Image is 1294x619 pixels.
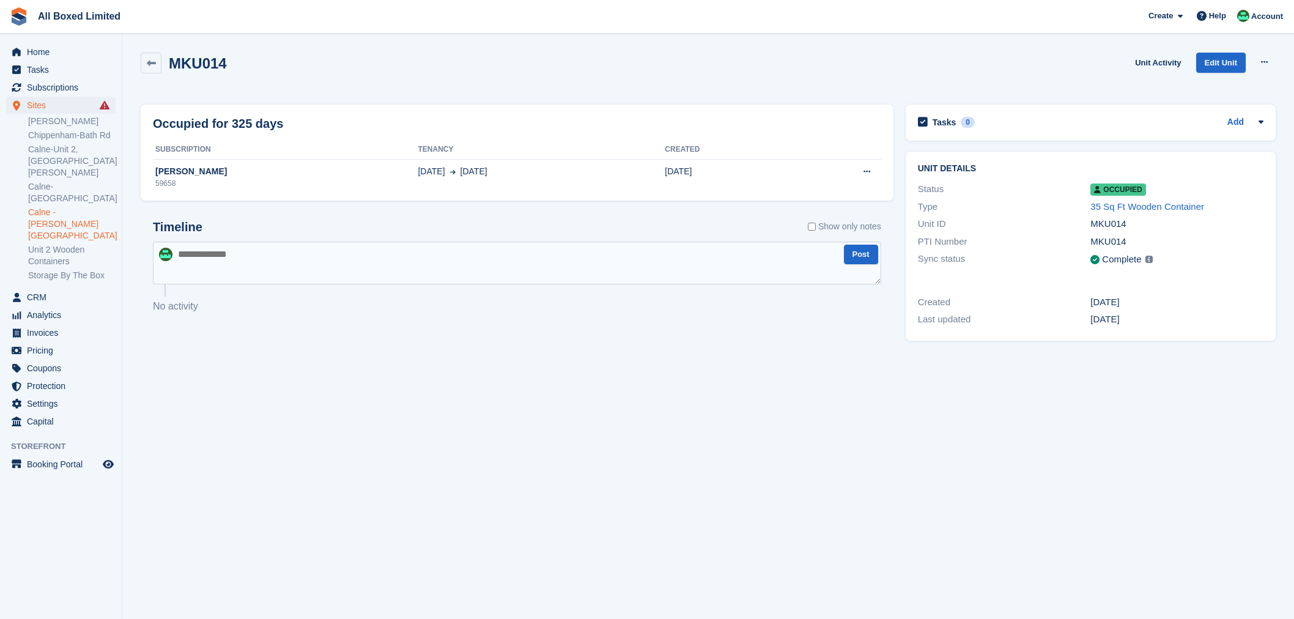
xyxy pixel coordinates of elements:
[6,289,116,306] a: menu
[665,159,789,196] td: [DATE]
[169,55,227,72] h2: MKU014
[33,6,125,26] a: All Boxed Limited
[6,413,116,430] a: menu
[27,306,100,324] span: Analytics
[1148,10,1173,22] span: Create
[6,306,116,324] a: menu
[918,252,1091,267] div: Sync status
[6,97,116,114] a: menu
[28,244,116,267] a: Unit 2 Wooden Containers
[27,324,100,341] span: Invoices
[418,140,665,160] th: Tenancy
[153,165,418,178] div: [PERSON_NAME]
[1102,253,1141,267] div: Complete
[6,79,116,96] a: menu
[1145,256,1153,263] img: icon-info-grey-7440780725fd019a000dd9b08b2336e03edf1995a4989e88bcd33f0948082b44.svg
[28,116,116,127] a: [PERSON_NAME]
[918,182,1091,196] div: Status
[6,456,116,473] a: menu
[100,100,109,110] i: Smart entry sync failures have occurred
[1209,10,1226,22] span: Help
[28,207,116,242] a: Calne -[PERSON_NAME][GEOGRAPHIC_DATA]
[1237,10,1249,22] img: Enquiries
[27,289,100,306] span: CRM
[6,395,116,412] a: menu
[1090,201,1204,212] a: 35 Sq Ft Wooden Container
[1090,217,1263,231] div: MKU014
[101,457,116,472] a: Preview store
[1227,116,1244,130] a: Add
[918,217,1091,231] div: Unit ID
[28,144,116,179] a: Calne-Unit 2, [GEOGRAPHIC_DATA][PERSON_NAME]
[11,440,122,453] span: Storefront
[28,181,116,204] a: Calne-[GEOGRAPHIC_DATA]
[28,270,116,281] a: Storage By The Box
[1090,235,1263,249] div: MKU014
[27,413,100,430] span: Capital
[27,43,100,61] span: Home
[918,164,1263,174] h2: Unit details
[961,117,975,128] div: 0
[1196,53,1246,73] a: Edit Unit
[28,130,116,141] a: Chippenham-Bath Rd
[1130,53,1186,73] a: Unit Activity
[153,140,418,160] th: Subscription
[27,342,100,359] span: Pricing
[27,79,100,96] span: Subscriptions
[153,178,418,189] div: 59658
[1251,10,1283,23] span: Account
[27,360,100,377] span: Coupons
[1090,183,1145,196] span: Occupied
[27,377,100,395] span: Protection
[6,360,116,377] a: menu
[1090,295,1263,309] div: [DATE]
[10,7,28,26] img: stora-icon-8386f47178a22dfd0bd8f6a31ec36ba5ce8667c1dd55bd0f319d3a0aa187defe.svg
[6,61,116,78] a: menu
[918,200,1091,214] div: Type
[1090,313,1263,327] div: [DATE]
[6,324,116,341] a: menu
[418,165,445,178] span: [DATE]
[27,61,100,78] span: Tasks
[153,220,202,234] h2: Timeline
[844,245,878,265] button: Post
[153,114,283,133] h2: Occupied for 325 days
[808,220,881,233] label: Show only notes
[460,165,487,178] span: [DATE]
[918,313,1091,327] div: Last updated
[665,140,789,160] th: Created
[27,395,100,412] span: Settings
[27,456,100,473] span: Booking Portal
[153,299,881,314] p: No activity
[6,43,116,61] a: menu
[159,248,172,261] img: Enquiries
[27,97,100,114] span: Sites
[918,235,1091,249] div: PTI Number
[918,295,1091,309] div: Created
[6,377,116,395] a: menu
[933,117,956,128] h2: Tasks
[808,220,816,233] input: Show only notes
[6,342,116,359] a: menu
